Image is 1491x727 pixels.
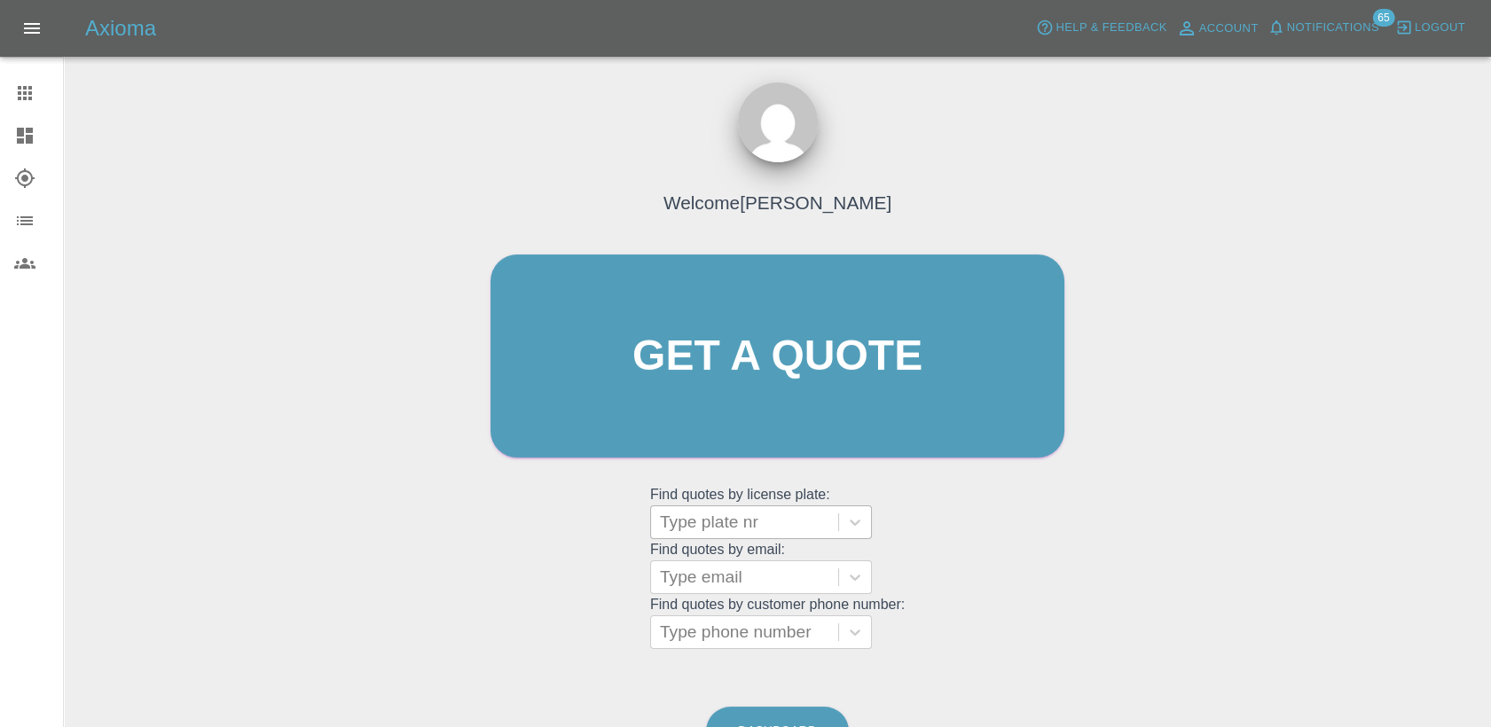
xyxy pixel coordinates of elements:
[650,487,905,539] grid: Find quotes by license plate:
[1415,18,1465,38] span: Logout
[650,542,905,594] grid: Find quotes by email:
[663,189,891,216] h4: Welcome [PERSON_NAME]
[490,254,1064,457] a: Get a quote
[1391,14,1470,42] button: Logout
[650,597,905,649] grid: Find quotes by customer phone number:
[738,82,818,162] img: ...
[1055,18,1166,38] span: Help & Feedback
[1372,9,1394,27] span: 65
[1287,18,1379,38] span: Notifications
[1172,14,1263,43] a: Account
[85,14,156,43] h5: Axioma
[11,7,53,50] button: Open drawer
[1032,14,1171,42] button: Help & Feedback
[1263,14,1384,42] button: Notifications
[1199,19,1259,39] span: Account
